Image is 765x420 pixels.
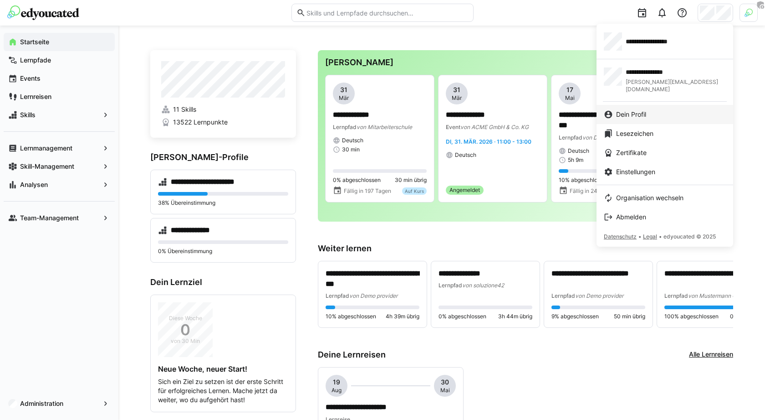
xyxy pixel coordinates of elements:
[616,213,646,222] span: Abmelden
[626,78,726,93] span: [PERSON_NAME][EMAIL_ADDRESS][DOMAIN_NAME]
[616,129,653,138] span: Lesezeichen
[616,193,683,202] span: Organisation wechseln
[616,110,646,119] span: Dein Profil
[638,233,641,240] span: •
[663,233,716,240] span: edyoucated © 2025
[616,167,655,176] span: Einstellungen
[643,233,657,240] span: Legal
[659,233,662,240] span: •
[616,148,647,157] span: Zertifikate
[604,233,637,240] span: Datenschutz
